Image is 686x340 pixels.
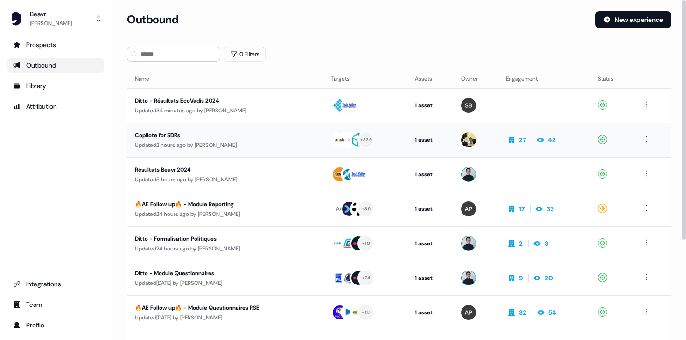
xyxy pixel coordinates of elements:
[548,308,556,317] div: 54
[519,308,526,317] div: 32
[360,136,372,144] div: + 339
[461,305,476,320] img: Alexis
[224,47,266,62] button: 0 Filters
[590,69,634,88] th: Status
[135,269,307,278] div: Ditto - Module Questionnaires
[545,273,553,283] div: 20
[7,7,104,30] button: Beavr[PERSON_NAME]
[135,106,316,115] div: Updated 34 minutes ago by [PERSON_NAME]
[135,278,316,288] div: Updated [DATE] by [PERSON_NAME]
[498,69,590,88] th: Engagement
[135,175,316,184] div: Updated 5 hours ago by [PERSON_NAME]
[7,78,104,93] a: Go to templates
[7,277,104,291] a: Go to integrations
[362,274,371,282] div: + 24
[13,102,98,111] div: Attribution
[13,81,98,90] div: Library
[135,140,316,150] div: Updated 2 hours ago by [PERSON_NAME]
[415,204,446,214] div: 1 asset
[461,201,476,216] img: Alexis
[7,37,104,52] a: Go to prospects
[548,135,556,145] div: 42
[461,167,476,182] img: Ugo
[546,204,554,214] div: 33
[135,200,307,209] div: 🔥AE Follow up🔥 - Module Reporting
[135,244,316,253] div: Updated 24 hours ago by [PERSON_NAME]
[13,40,98,49] div: Prospects
[135,131,307,140] div: Copilote for SDRs
[519,239,523,248] div: 2
[30,9,72,19] div: Beavr
[135,313,316,322] div: Updated [DATE] by [PERSON_NAME]
[127,13,178,27] h3: Outbound
[13,279,98,289] div: Integrations
[362,239,370,248] div: + 10
[407,69,454,88] th: Assets
[30,19,72,28] div: [PERSON_NAME]
[127,69,324,88] th: Name
[13,61,98,70] div: Outbound
[461,98,476,113] img: Simon
[595,11,671,28] button: New experience
[461,236,476,251] img: Ugo
[415,273,446,283] div: 1 asset
[135,209,316,219] div: Updated 24 hours ago by [PERSON_NAME]
[135,165,307,174] div: Résultats Beavr 2024
[519,204,525,214] div: 17
[461,132,476,147] img: Armand
[7,318,104,333] a: Go to profile
[362,205,371,213] div: + 36
[336,204,344,214] div: AC
[345,135,353,145] div: CO
[13,300,98,309] div: Team
[415,170,446,179] div: 1 asset
[13,320,98,330] div: Profile
[519,273,523,283] div: 9
[324,69,407,88] th: Targets
[545,239,548,248] div: 3
[415,239,446,248] div: 1 asset
[7,58,104,73] a: Go to outbound experience
[519,135,526,145] div: 27
[362,308,370,317] div: + 117
[7,99,104,114] a: Go to attribution
[461,271,476,285] img: Ugo
[415,308,446,317] div: 1 asset
[415,101,446,110] div: 1 asset
[135,303,307,312] div: 🔥AE Follow up🔥 - Module Questionnaires RSE
[415,135,446,145] div: 1 asset
[7,297,104,312] a: Go to team
[135,96,307,105] div: Ditto - Résultats EcoVadis 2024
[454,69,498,88] th: Owner
[135,234,307,243] div: Ditto - Formalisation Politiques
